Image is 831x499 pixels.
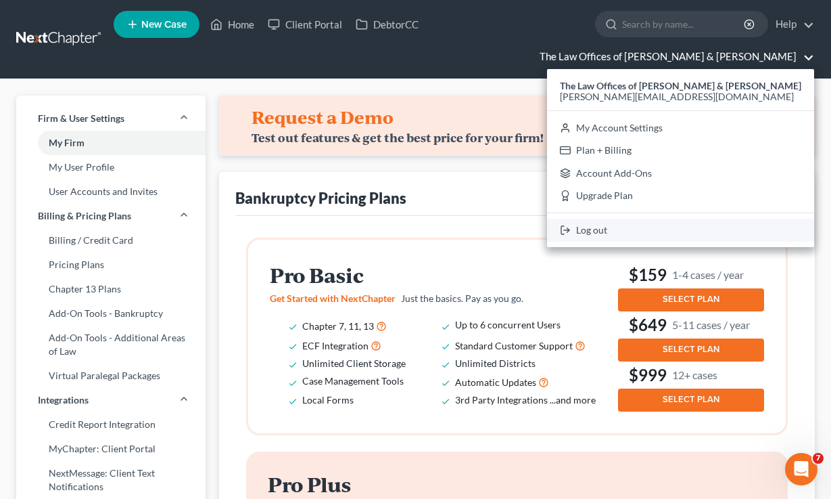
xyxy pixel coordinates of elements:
span: Up to 6 concurrent Users [455,319,561,330]
div: Bankruptcy Pricing Plans [235,188,406,208]
span: Chapter 7, 11, 13 [302,320,374,332]
span: SELECT PLAN [663,294,719,305]
a: NextMessage: Client Text Notifications [16,461,206,499]
button: SELECT PLAN [618,288,764,311]
a: Add-On Tools - Bankruptcy [16,301,206,326]
a: Plan + Billing [547,139,814,162]
span: [PERSON_NAME][EMAIL_ADDRESS][DOMAIN_NAME] [560,91,794,102]
div: Test out features & get the best price for your firm! [252,131,544,145]
a: My Firm [16,131,206,155]
h4: Request a Demo [252,106,394,128]
a: My Account Settings [547,116,814,139]
button: SELECT PLAN [618,339,764,362]
h3: $999 [618,364,764,386]
span: 7 [813,453,824,464]
input: Search by name... [622,12,746,37]
button: SELECT PLAN [618,389,764,412]
small: 12+ cases [672,368,717,382]
a: The Law Offices of [PERSON_NAME] & [PERSON_NAME] [533,45,814,69]
a: User Accounts and Invites [16,179,206,204]
small: 5-11 cases / year [672,318,750,332]
a: Upgrade Plan [547,185,814,208]
span: Billing & Pricing Plans [38,209,131,223]
span: Automatic Updates [455,376,536,388]
a: DebtorCC [349,12,425,37]
a: Account Add-Ons [547,162,814,185]
a: Integrations [16,388,206,412]
small: 1-4 cases / year [672,267,744,282]
a: Billing & Pricing Plans [16,204,206,228]
span: Just the basics. Pay as you go. [401,292,523,304]
a: Credit Report Integration [16,412,206,437]
strong: The Law Offices of [PERSON_NAME] & [PERSON_NAME] [560,80,801,91]
a: Firm & User Settings [16,106,206,131]
iframe: Intercom live chat [785,453,817,485]
span: Get Started with NextChapter [270,292,396,304]
span: Integrations [38,393,89,407]
a: Pricing Plans [16,253,206,277]
span: 3rd Party Integrations [455,394,548,406]
h2: Pro Basic [270,264,613,286]
span: ECF Integration [302,340,369,351]
a: Billing / Credit Card [16,228,206,253]
span: Local Forms [302,394,354,406]
span: New Case [141,20,187,30]
a: Add-On Tools - Additional Areas of Law [16,326,206,364]
a: Chapter 13 Plans [16,277,206,301]
span: Standard Customer Support [455,340,573,351]
span: SELECT PLAN [663,394,719,405]
h2: Pro Plus [268,473,614,496]
a: Client Portal [261,12,349,37]
span: Case Management Tools [302,375,404,387]
h3: $159 [618,264,764,286]
h3: $649 [618,314,764,336]
a: MyChapter: Client Portal [16,437,206,461]
span: ...and more [550,394,596,406]
a: Help [769,12,814,37]
div: The Law Offices of [PERSON_NAME] & [PERSON_NAME] [547,69,814,247]
a: Virtual Paralegal Packages [16,364,206,388]
a: My User Profile [16,155,206,179]
span: Unlimited Client Storage [302,357,406,369]
span: Unlimited Districts [455,357,536,369]
a: Home [204,12,261,37]
span: Firm & User Settings [38,112,124,125]
span: SELECT PLAN [663,344,719,355]
a: Log out [547,219,814,242]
